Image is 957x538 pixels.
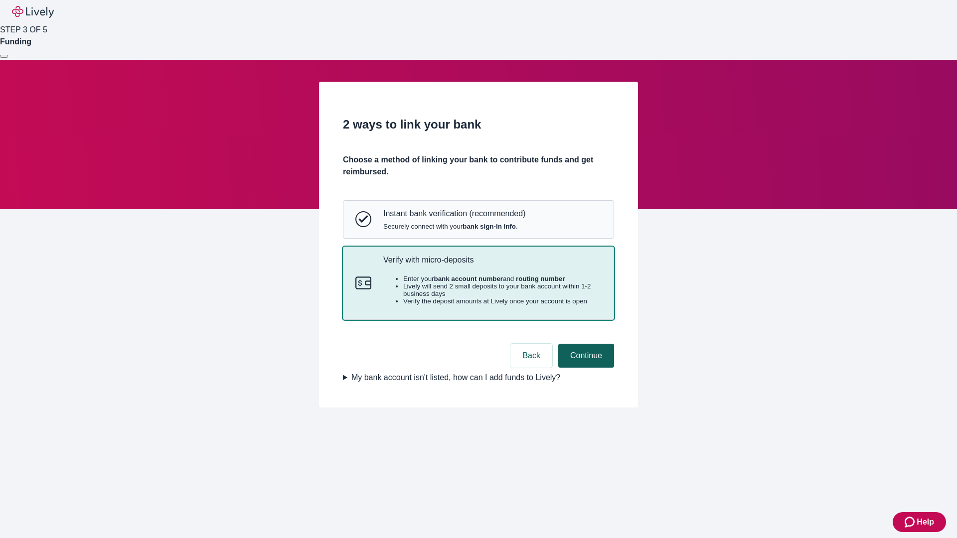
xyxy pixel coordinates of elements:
svg: Zendesk support icon [905,516,917,528]
span: Securely connect with your . [383,223,525,230]
button: Micro-depositsVerify with micro-depositsEnter yourbank account numberand routing numberLively wil... [343,247,614,320]
button: Zendesk support iconHelp [893,512,946,532]
p: Instant bank verification (recommended) [383,209,525,218]
h2: 2 ways to link your bank [343,116,614,134]
img: Lively [12,6,54,18]
li: Lively will send 2 small deposits to your bank account within 1-2 business days [403,282,602,297]
summary: My bank account isn't listed, how can I add funds to Lively? [343,372,614,384]
p: Verify with micro-deposits [383,255,602,265]
strong: bank account number [434,275,503,282]
li: Verify the deposit amounts at Lively once your account is open [403,297,602,305]
span: Help [917,516,934,528]
button: Instant bank verificationInstant bank verification (recommended)Securely connect with yourbank si... [343,201,614,238]
li: Enter your and [403,275,602,282]
strong: bank sign-in info [463,223,516,230]
button: Continue [558,344,614,368]
svg: Micro-deposits [355,275,371,291]
button: Back [510,344,552,368]
h4: Choose a method of linking your bank to contribute funds and get reimbursed. [343,154,614,178]
svg: Instant bank verification [355,211,371,227]
strong: routing number [516,275,565,282]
